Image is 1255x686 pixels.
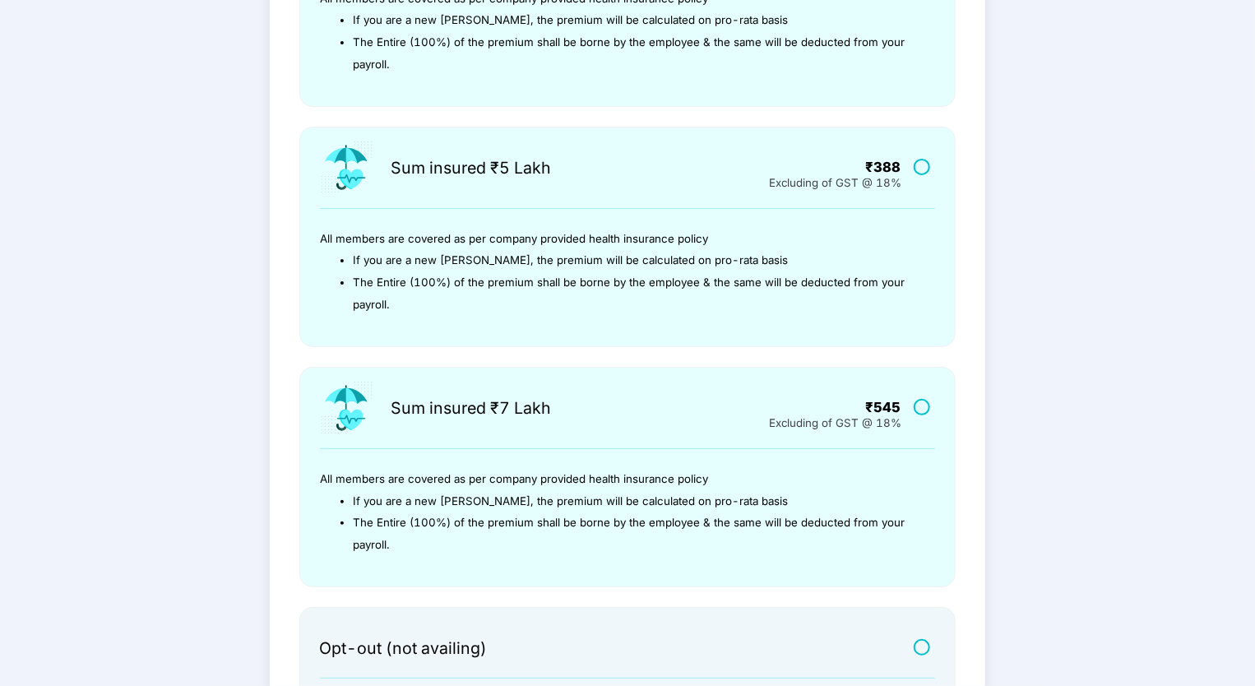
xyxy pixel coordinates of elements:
[319,380,374,436] img: icon
[319,140,374,196] img: icon
[764,160,901,176] div: ₹388
[353,516,905,551] span: The Entire (100%) of the premium shall be borne by the employee & the same will be deducted from ...
[391,160,551,178] div: Sum insured ₹5 Lakh
[764,401,901,416] div: ₹545
[353,253,788,267] span: If you are a new [PERSON_NAME], the premium will be calculated on pro-rata basis
[320,232,708,245] span: All members are covered as per company provided health insurance policy
[353,13,788,26] span: If you are a new [PERSON_NAME], the premium will be calculated on pro-rata basis
[353,276,905,311] span: The Entire (100%) of the premium shall be borne by the employee & the same will be deducted from ...
[769,412,902,425] div: Excluding of GST @ 18%
[769,172,902,185] div: Excluding of GST @ 18%
[353,35,905,71] span: The Entire (100%) of the premium shall be borne by the employee & the same will be deducted from ...
[353,494,788,508] span: If you are a new [PERSON_NAME], the premium will be calculated on pro-rata basis
[319,641,487,659] div: Opt-out (not availing)
[320,472,708,485] span: All members are covered as per company provided health insurance policy
[391,401,551,419] div: Sum insured ₹7 Lakh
